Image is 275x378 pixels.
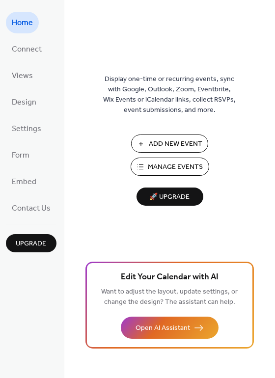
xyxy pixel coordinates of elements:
a: Embed [6,171,42,192]
span: Add New Event [149,139,202,150]
span: Embed [12,175,36,190]
span: Contact Us [12,201,51,217]
span: Edit Your Calendar with AI [121,271,219,285]
span: Want to adjust the layout, update settings, or change the design? The assistant can help. [102,286,238,309]
a: Form [6,144,35,166]
span: Display one-time or recurring events, sync with Google, Outlook, Zoom, Eventbrite, Wix Events or ... [104,75,236,116]
a: Settings [6,118,47,139]
button: Upgrade [6,234,56,252]
button: Add New Event [131,135,208,153]
span: Settings [12,122,41,137]
a: Design [6,91,42,113]
button: 🚀 Upgrade [137,188,203,206]
button: Open AI Assistant [121,317,219,339]
button: Manage Events [131,158,209,176]
span: Connect [12,42,42,58]
span: Home [12,16,33,31]
span: Design [12,95,36,111]
a: Contact Us [6,197,56,219]
span: Form [12,148,29,164]
a: Home [6,12,39,33]
a: Connect [6,38,48,60]
span: Views [12,69,33,84]
span: Manage Events [148,162,203,173]
span: Upgrade [16,239,47,249]
span: 🚀 Upgrade [142,191,197,204]
a: Views [6,65,39,86]
span: Open AI Assistant [136,324,190,334]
